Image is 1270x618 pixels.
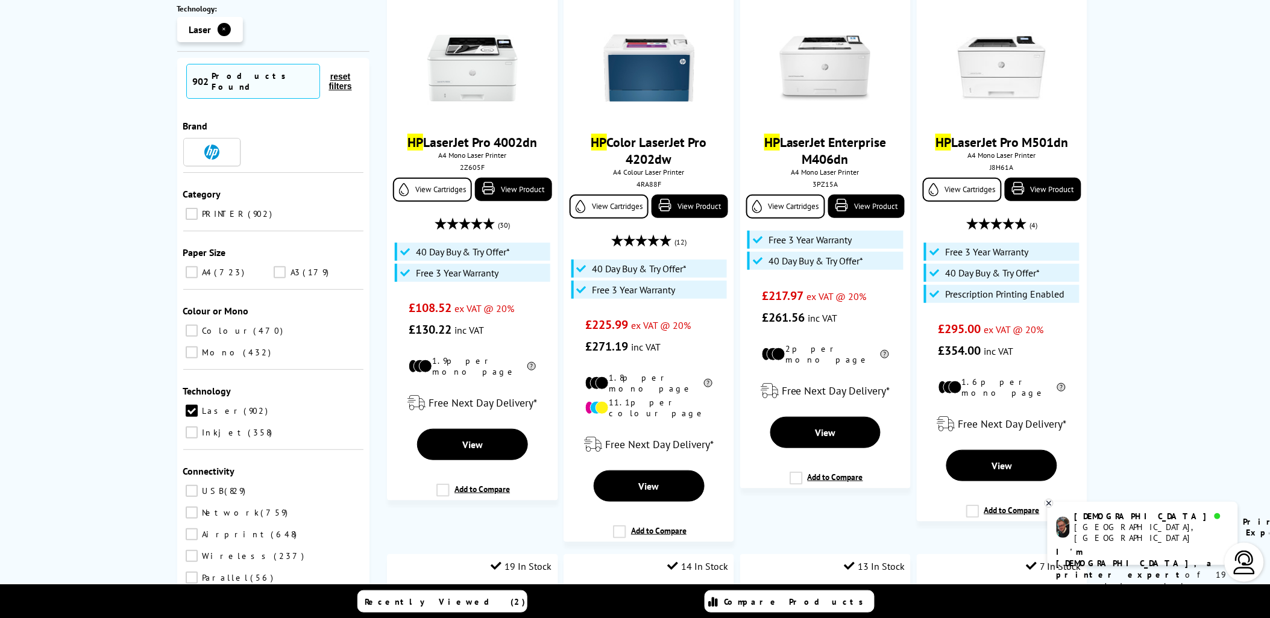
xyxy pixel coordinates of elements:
[200,427,247,438] span: Inkjet
[790,472,863,495] label: Add to Compare
[593,284,676,296] span: Free 3 Year Warranty
[186,507,198,519] input: Network 759
[475,178,552,201] a: View Product
[189,23,212,36] span: Laser
[585,397,712,419] li: 11.1p per colour page
[1026,560,1081,572] div: 7 In Stock
[957,23,1047,113] img: hp-m501dn-front-facing-small.jpg
[746,374,905,408] div: modal_delivery
[769,234,852,246] span: Free 3 Year Warranty
[764,134,887,167] a: HPLaserJet Enterprise M406dn
[427,23,518,113] img: HP-LaserJetPro-4002dn-Front-Small.jpg
[186,426,198,439] input: Inkjet 358
[984,323,1044,336] span: ex VAT @ 20%
[183,188,221,200] span: Category
[393,178,472,202] a: View Cartridges
[186,572,198,584] input: Parallel 56
[200,325,253,336] span: Colour
[764,134,780,151] mark: HP
[605,437,714,451] span: Free Next Day Delivery*
[454,302,514,314] span: ex VAT @ 20%
[938,321,981,337] span: £295.00
[454,324,484,336] span: inc VAT
[204,145,219,160] img: HP
[770,417,881,448] a: View
[416,246,511,258] span: 40 Day Buy & Try Offer*
[288,267,301,278] span: A3
[1005,178,1081,201] a: View Product
[762,288,803,304] span: £217.97
[966,505,1040,528] label: Add to Compare
[573,179,725,189] div: 4RA88F
[844,560,905,572] div: 13 In Stock
[186,266,198,278] input: A4 723
[945,288,1064,300] span: Prescription Printing Enabled
[746,167,905,176] span: A4 Mono Laser Printer
[585,339,628,354] span: £271.19
[725,596,870,607] span: Compare Products
[667,560,728,572] div: 14 In Stock
[248,427,275,438] span: 358
[570,167,728,176] span: A4 Colour Laser Printer
[1057,546,1216,580] b: I'm [DEMOGRAPHIC_DATA], a printer expert
[212,70,314,92] div: Products Found
[585,372,712,394] li: 1.8p per mono page
[992,460,1012,472] span: View
[183,246,226,258] span: Paper Size
[436,484,510,507] label: Add to Compare
[1075,511,1228,522] div: [DEMOGRAPHIC_DATA]
[357,590,527,613] a: Recently Viewed (2)
[183,305,249,317] span: Colour or Mono
[429,396,537,410] span: Free Next Day Delivery*
[591,134,707,167] a: HPColor LaserJet Pro 4202dw
[631,341,661,353] span: inc VAT
[462,439,483,451] span: View
[200,551,273,561] span: Wireless
[594,470,705,502] a: View
[593,263,687,275] span: 40 Day Buy & Try Offer*
[200,572,250,583] span: Parallel
[274,266,286,278] input: A3 179
[393,151,552,160] span: A4 Mono Laser Printer
[1057,517,1070,538] img: chris-livechat.png
[254,325,286,336] span: 470
[177,4,286,14] span: Technology :
[631,319,691,331] span: ex VAT @ 20%
[409,355,536,377] li: 1.9p per mono page
[416,267,499,279] span: Free 3 Year Warranty
[1030,214,1037,237] span: (4)
[183,120,208,132] span: Brand
[186,550,198,562] input: Wireless 237
[200,405,243,416] span: Laser
[762,310,805,325] span: £261.56
[186,528,198,540] input: Airprint 648
[186,325,198,337] input: Colour 470
[251,572,277,583] span: 56
[1075,522,1228,543] div: [GEOGRAPHIC_DATA], [GEOGRAPHIC_DATA]
[780,23,870,113] img: HP-M406dn-Front-Small.jpg
[806,290,866,302] span: ex VAT @ 20%
[958,417,1067,431] span: Free Next Day Delivery*
[244,347,274,358] span: 432
[186,346,198,358] input: Mono 432
[200,208,247,219] span: PRINTER
[815,426,835,439] span: View
[244,405,271,416] span: 902
[782,384,890,398] span: Free Next Day Delivery*
[923,178,1002,202] a: View Cartridges
[200,485,224,496] span: USB
[274,551,307,561] span: 237
[570,195,649,219] a: View Cartridges
[186,405,198,417] input: Laser 902
[808,312,837,324] span: inc VAT
[200,529,270,540] span: Airprint
[498,214,510,237] span: (30)
[200,267,213,278] span: A4
[769,255,863,267] span: 40 Day Buy & Try Offer*
[762,343,889,365] li: 2p per mono page
[938,343,981,358] span: £354.00
[193,75,209,87] span: 902
[200,507,260,518] span: Network
[261,507,291,518] span: 759
[945,246,1028,258] span: Free 3 Year Warranty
